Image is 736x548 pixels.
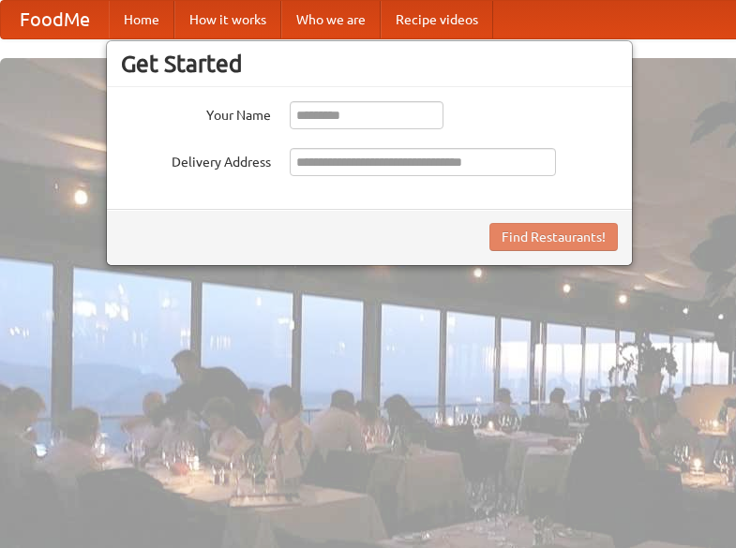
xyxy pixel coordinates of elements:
[121,50,618,78] h3: Get Started
[281,1,381,38] a: Who we are
[121,101,271,125] label: Your Name
[121,148,271,171] label: Delivery Address
[109,1,174,38] a: Home
[381,1,493,38] a: Recipe videos
[174,1,281,38] a: How it works
[1,1,109,38] a: FoodMe
[489,223,618,251] button: Find Restaurants!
